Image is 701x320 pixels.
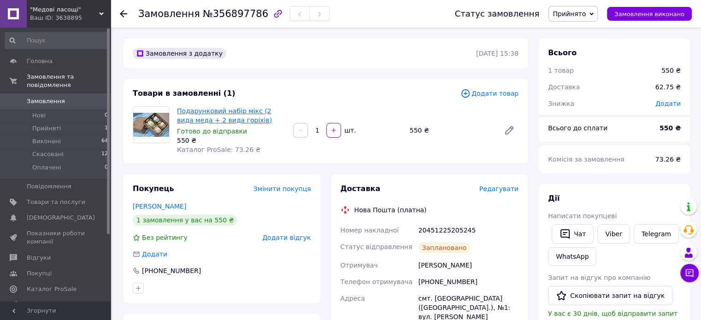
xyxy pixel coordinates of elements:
span: Дії [548,194,560,203]
div: [PHONE_NUMBER] [141,266,202,275]
button: Замовлення виконано [607,7,692,21]
span: Додати відгук [262,234,311,241]
div: 1 замовлення у вас на 550 ₴ [133,215,237,226]
span: Аналітика [27,301,59,309]
a: Telegram [634,224,679,244]
span: Каталог ProSale: 73.26 ₴ [177,146,260,153]
button: Скопіювати запит на відгук [548,286,672,305]
span: Статус відправлення [341,243,412,250]
span: Показники роботи компанії [27,229,85,246]
a: [PERSON_NAME] [133,203,186,210]
span: Замовлення [27,97,65,105]
span: Покупці [27,269,52,278]
a: WhatsApp [548,247,596,266]
span: Замовлення виконано [614,11,684,17]
img: Подарунковий набір мікс (2 вида меда + 2 вида горіхів) [133,113,169,136]
span: Без рейтингу [142,234,188,241]
div: 550 ₴ [661,66,681,75]
span: Повідомлення [27,182,71,191]
span: [DEMOGRAPHIC_DATA] [27,214,95,222]
span: Прийнято [553,10,586,17]
div: [PERSON_NAME] [417,257,520,273]
span: Адреса [341,295,365,302]
span: Комісія за замовлення [548,156,624,163]
span: Покупець [133,184,174,193]
div: 550 ₴ [177,136,286,145]
span: 12 [101,150,108,158]
span: 1 [105,124,108,133]
div: Ваш ID: 3638895 [30,14,111,22]
span: 0 [105,163,108,172]
span: Виконані [32,137,61,145]
button: Чат [552,224,594,244]
span: Нові [32,111,46,120]
button: Чат з покупцем [680,264,699,282]
a: Viber [597,224,630,244]
span: 64 [101,137,108,145]
span: Всього до сплати [548,124,607,132]
span: Додати товар [460,88,518,99]
span: Відгуки [27,254,51,262]
div: 20451225205245 [417,222,520,239]
span: Знижка [548,100,574,107]
span: Змінити покупця [253,185,311,192]
span: Товари в замовленні (1) [133,89,236,98]
div: Нова Пошта (платна) [352,205,429,215]
span: Товари та послуги [27,198,85,206]
b: 550 ₴ [660,124,681,132]
span: Скасовані [32,150,64,158]
span: Головна [27,57,53,65]
time: [DATE] 15:38 [476,50,518,57]
div: 550 ₴ [406,124,496,137]
span: Редагувати [479,185,518,192]
span: Написати покупцеві [548,212,617,220]
a: Подарунковий набір мікс (2 вида меда + 2 вида горіхів) [177,107,272,124]
span: Доставка [548,83,580,91]
span: Замовлення та повідомлення [27,73,111,89]
span: Телефон отримувача [341,278,412,285]
span: 1 товар [548,67,574,74]
span: Доставка [341,184,381,193]
div: Повернутися назад [120,9,127,18]
a: Редагувати [500,121,518,140]
span: Замовлення [138,8,200,19]
span: Готово до відправки [177,128,247,135]
span: 73.26 ₴ [655,156,681,163]
span: Номер накладної [341,227,399,234]
div: Заплановано [418,242,471,253]
span: Каталог ProSale [27,285,77,293]
span: Додати [142,250,167,258]
span: Всього [548,48,577,57]
span: №356897786 [203,8,268,19]
span: Запит на відгук про компанію [548,274,650,281]
div: шт. [342,126,357,135]
span: 0 [105,111,108,120]
span: "Медовi ласощi" [30,6,99,14]
div: Замовлення з додатку [133,48,226,59]
div: 62.75 ₴ [650,77,686,97]
span: Додати [655,100,681,107]
span: Оплачені [32,163,61,172]
span: Прийняті [32,124,61,133]
input: Пошук [5,32,109,49]
div: [PHONE_NUMBER] [417,273,520,290]
div: Статус замовлення [455,9,540,18]
span: Отримувач [341,262,378,269]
